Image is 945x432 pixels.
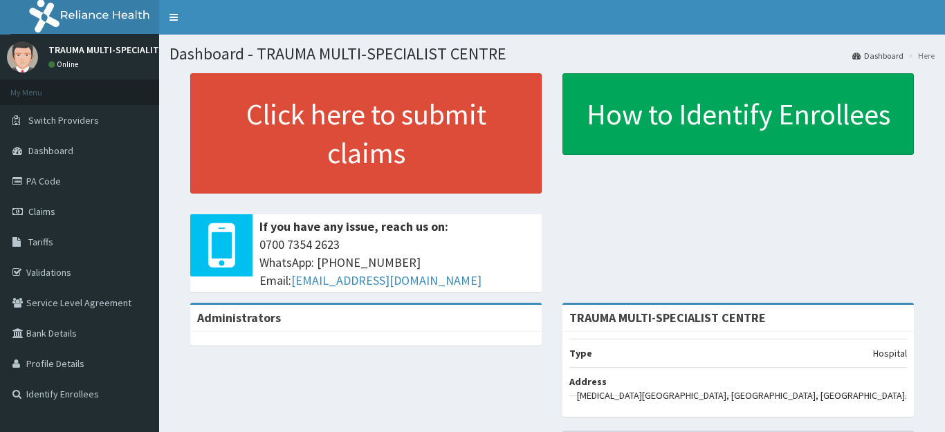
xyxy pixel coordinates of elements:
span: 0700 7354 2623 WhatsApp: [PHONE_NUMBER] Email: [259,236,535,289]
span: Switch Providers [28,114,99,126]
strong: TRAUMA MULTI-SPECIALIST CENTRE [569,310,766,326]
span: Tariffs [28,236,53,248]
img: User Image [7,41,38,73]
a: Click here to submit claims [190,73,542,194]
b: Type [569,347,592,359]
p: [MEDICAL_DATA][GEOGRAPHIC_DATA], [GEOGRAPHIC_DATA], [GEOGRAPHIC_DATA]. [577,388,907,402]
a: Online [48,59,82,69]
b: Address [569,375,607,388]
li: Here [905,50,935,62]
span: Claims [28,205,55,218]
span: Dashboard [28,144,73,157]
p: TRAUMA MULTI-SPECIALITY CENTRE [48,45,199,55]
a: [EMAIL_ADDRESS][DOMAIN_NAME] [291,272,481,288]
b: If you have any issue, reach us on: [259,218,448,234]
a: How to Identify Enrollees [562,73,914,155]
h1: Dashboard - TRAUMA MULTI-SPECIALIST CENTRE [169,45,935,63]
b: Administrators [197,310,281,326]
p: Hospital [873,346,907,360]
a: Dashboard [852,50,903,62]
